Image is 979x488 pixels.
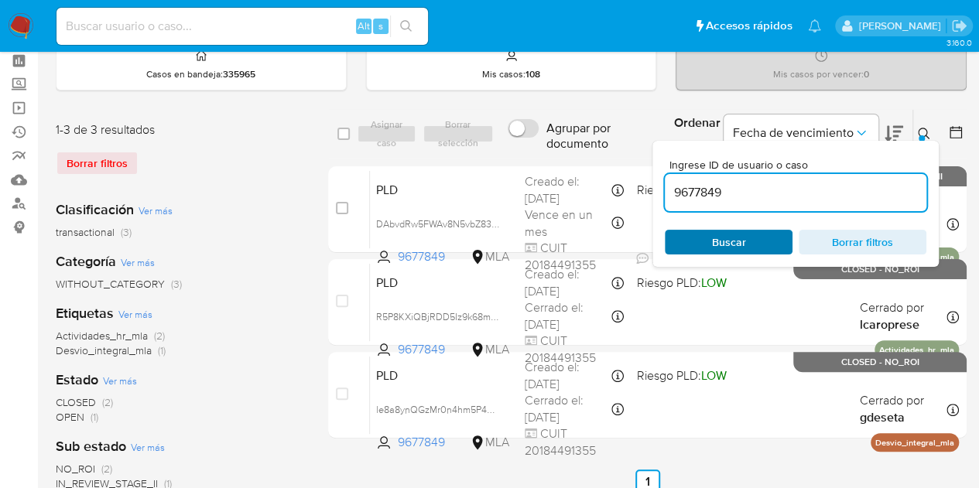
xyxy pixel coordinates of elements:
a: Salir [951,18,967,34]
span: 3.160.0 [946,36,971,49]
p: nicolas.fernandezallen@mercadolibre.com [858,19,946,33]
input: Buscar usuario o caso... [56,16,428,36]
span: Accesos rápidos [706,18,792,34]
button: search-icon [390,15,422,37]
span: Alt [358,19,370,33]
span: s [378,19,383,33]
a: Notificaciones [808,19,821,32]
